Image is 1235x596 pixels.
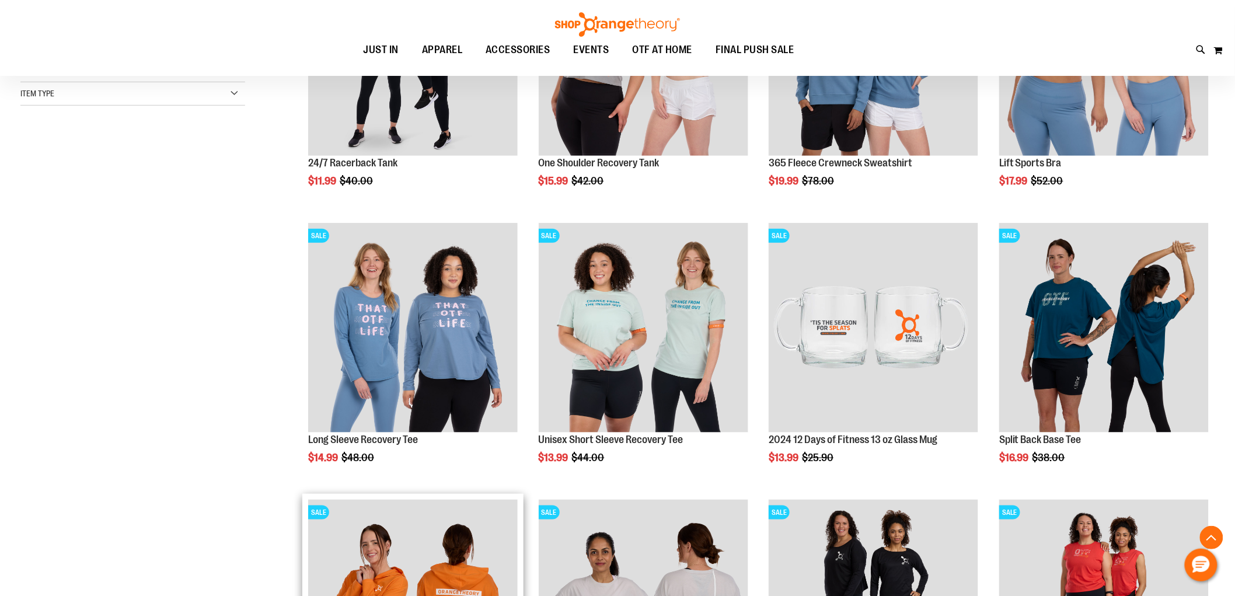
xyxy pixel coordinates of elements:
a: APPAREL [410,37,475,64]
img: Shop Orangetheory [553,12,682,37]
div: product [993,217,1215,493]
span: $42.00 [572,175,606,187]
span: SALE [308,506,329,520]
a: 24/7 Racerback Tank [308,157,397,169]
span: $17.99 [999,175,1030,187]
a: 365 Fleece Crewneck Sweatshirt [769,157,912,169]
span: SALE [539,506,560,520]
a: Main image of 2024 12 Days of Fitness 13 oz Glass MugSALE [769,223,978,434]
span: $52.00 [1031,175,1065,187]
span: ACCESSORIES [486,37,550,63]
a: Lift Sports Bra [999,157,1062,169]
a: Unisex Short Sleeve Recovery Tee [539,434,683,445]
span: $25.90 [802,452,835,463]
a: OTF AT HOME [621,37,704,64]
span: SALE [999,506,1020,520]
span: $13.99 [769,452,800,463]
span: $40.00 [340,175,375,187]
a: Split Back Base TeeSALE [999,223,1209,434]
div: product [763,217,984,493]
span: SALE [539,229,560,243]
span: Item Type [20,89,54,98]
a: JUST IN [351,37,410,64]
span: $48.00 [341,452,376,463]
a: Split Back Base Tee [999,434,1082,445]
div: product [533,217,754,493]
a: 2024 12 Days of Fitness 13 oz Glass Mug [769,434,937,445]
span: $19.99 [769,175,800,187]
img: Main of 2024 AUGUST Unisex Short Sleeve Recovery Tee [539,223,748,433]
span: $38.00 [1032,452,1067,463]
div: product [302,217,524,493]
button: Hello, have a question? Let’s chat. [1185,549,1217,581]
img: Split Back Base Tee [999,223,1209,433]
span: APPAREL [422,37,463,63]
img: Main image of 2024 12 Days of Fitness 13 oz Glass Mug [769,223,978,433]
button: Back To Top [1200,526,1223,549]
a: FINAL PUSH SALE [704,37,806,63]
span: SALE [999,229,1020,243]
a: One Shoulder Recovery Tank [539,157,660,169]
a: Long Sleeve Recovery Tee [308,434,418,445]
a: Main of 2024 AUGUST Long Sleeve Recovery TeeSALE [308,223,518,434]
span: EVENTS [574,37,609,63]
span: SALE [308,229,329,243]
span: $13.99 [539,452,570,463]
a: ACCESSORIES [474,37,562,64]
span: SALE [769,506,790,520]
span: $78.00 [802,175,836,187]
span: SALE [769,229,790,243]
span: OTF AT HOME [633,37,693,63]
a: EVENTS [562,37,621,64]
span: JUST IN [363,37,399,63]
span: FINAL PUSH SALE [716,37,794,63]
a: Main of 2024 AUGUST Unisex Short Sleeve Recovery TeeSALE [539,223,748,434]
span: $11.99 [308,175,338,187]
span: $14.99 [308,452,340,463]
span: $16.99 [999,452,1031,463]
span: $15.99 [539,175,570,187]
span: $44.00 [572,452,606,463]
img: Main of 2024 AUGUST Long Sleeve Recovery Tee [308,223,518,433]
